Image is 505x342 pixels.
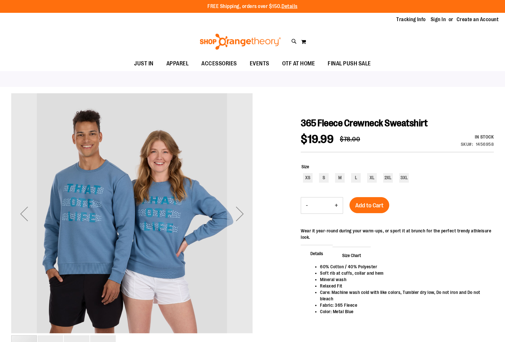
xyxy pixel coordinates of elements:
[335,173,345,183] div: M
[399,173,409,183] div: 3XL
[320,263,487,270] li: 60% Cotton / 40% Polyester
[320,283,487,289] li: Relaxed Fit
[207,3,298,10] p: FREE Shipping, orders over $150.
[351,173,361,183] div: L
[367,173,377,183] div: XL
[320,276,487,283] li: Mineral wash
[11,93,37,335] div: Previous
[128,56,160,71] a: JUST IN
[396,16,426,23] a: Tracking Info
[328,56,371,71] span: FINAL PUSH SALE
[431,16,446,23] a: Sign In
[282,56,315,71] span: OTF AT HOME
[201,56,237,71] span: ACCESSORIES
[166,56,189,71] span: APPAREL
[313,198,330,213] input: Product quantity
[355,202,383,209] span: Add to Cart
[320,270,487,276] li: Soft rib at cuffs, collar and hem
[243,56,276,71] a: EVENTS
[301,228,494,240] div: Wear it year-round during your warm-ups, or sport it at brunch for the perfect trendy athleisure ...
[320,302,487,308] li: Fabric: 365 Fleece
[250,56,269,71] span: EVENTS
[134,56,154,71] span: JUST IN
[332,247,371,263] span: Size Chart
[330,197,343,213] button: Increase product quantity
[349,197,389,213] button: Add to Cart
[11,93,253,335] div: Main of 2024 Convention 365 Fleece Crewneck Sweatshirt
[301,118,427,129] span: 365 Fleece Crewneck Sweatshirt
[199,34,282,50] img: Shop Orangetheory
[282,4,298,9] a: Details
[383,173,393,183] div: 2XL
[276,56,322,71] a: OTF AT HOME
[340,136,360,143] span: $78.00
[301,133,333,146] span: $19.99
[227,93,253,335] div: Next
[301,164,309,169] span: Size
[476,141,494,147] div: 1456958
[457,16,499,23] a: Create an Account
[160,56,195,71] a: APPAREL
[11,92,253,333] img: Main of 2024 Convention 365 Fleece Crewneck Sweatshirt
[461,134,494,140] div: Availability
[319,173,329,183] div: S
[461,134,494,140] div: In stock
[461,142,473,147] strong: SKU
[321,56,377,71] a: FINAL PUSH SALE
[301,197,313,213] button: Decrease product quantity
[320,308,487,315] li: Color: Metal Blue
[320,289,487,302] li: Care: Machine wash cold with like colors, Tumbler dry low, Do not iron and Do not bleach
[301,245,333,262] span: Details
[195,56,243,71] a: ACCESSORIES
[303,173,313,183] div: XS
